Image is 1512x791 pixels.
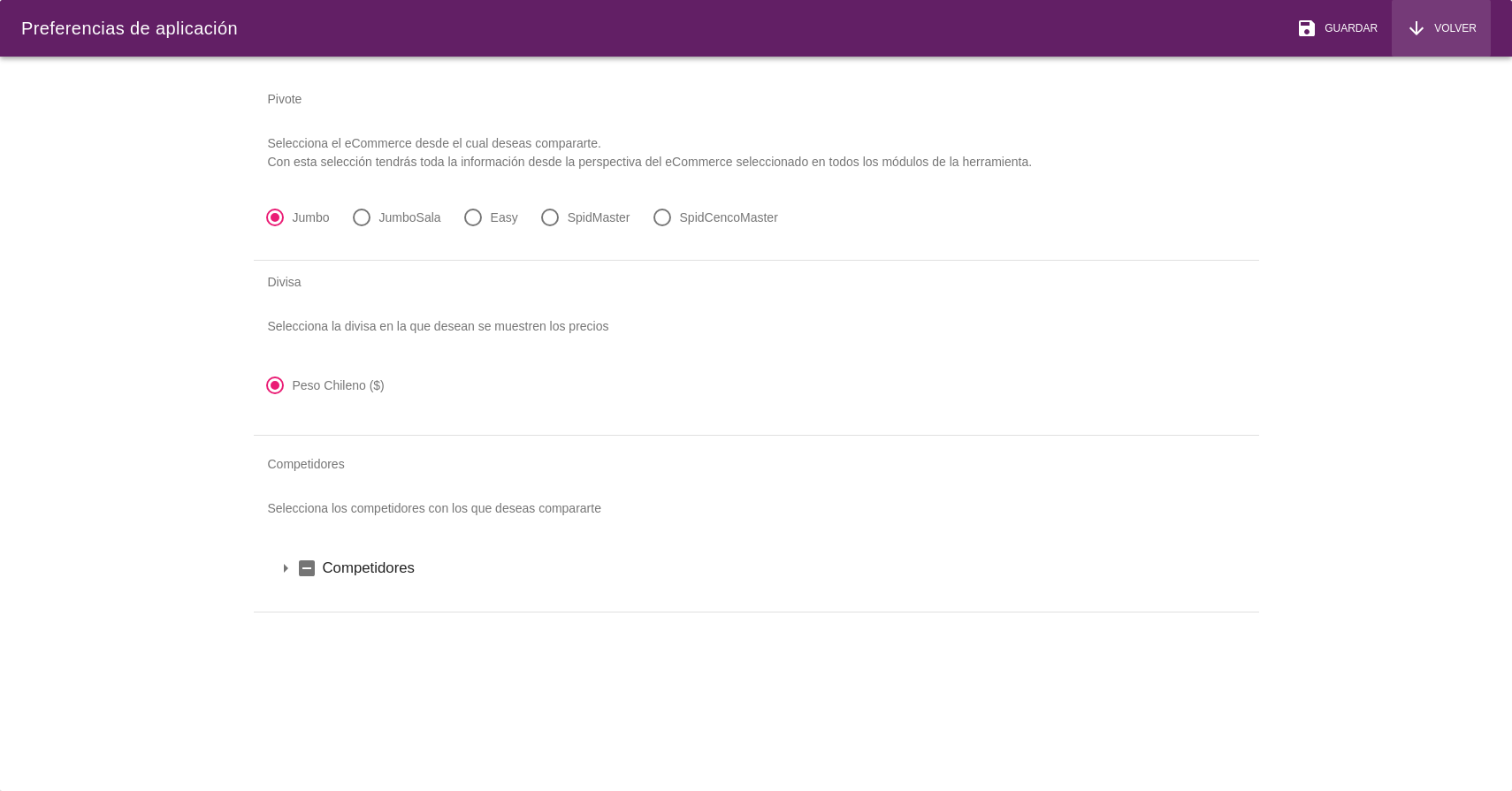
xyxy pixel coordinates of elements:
span: Guardar [1317,20,1378,36]
label: Competidores [323,557,1238,579]
i: save [1296,18,1317,39]
label: Easy [491,209,518,226]
p: Selecciona la divisa en la que desean se muestren los precios [254,303,1259,350]
span: Volver [1427,20,1477,36]
i: arrow_downward [1406,18,1427,39]
i: arrow_drop_down [275,558,296,579]
p: Selecciona el eCommerce desde el cual deseas compararte. Con esta selección tendrás toda la infor... [254,120,1259,186]
i: indeterminate_check_box [296,558,317,579]
div: Competidores [254,443,1259,485]
label: SpidCencoMaster [680,209,778,226]
div: Preferencias de aplicación [21,15,238,42]
div: Divisa [254,261,1259,303]
label: Jumbo [293,209,330,226]
label: Peso Chileno ($) [293,376,385,394]
div: Pivote [254,78,1259,120]
label: SpidMaster [568,209,630,226]
label: JumboSala [379,209,441,226]
p: Selecciona los competidores con los que deseas compararte [254,485,1259,532]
